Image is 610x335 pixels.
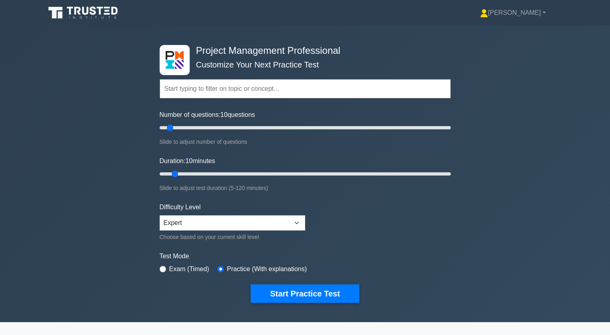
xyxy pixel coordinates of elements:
h4: Project Management Professional [193,45,411,57]
a: [PERSON_NAME] [461,5,565,21]
button: Start Practice Test [251,284,359,303]
label: Difficulty Level [160,202,201,212]
div: Slide to adjust number of questions [160,137,451,147]
input: Start typing to filter on topic or concept... [160,79,451,98]
label: Test Mode [160,251,451,261]
span: 10 [221,111,228,118]
label: Practice (With explanations) [227,264,307,274]
div: Choose based on your current skill level [160,232,305,242]
label: Exam (Timed) [169,264,209,274]
label: Duration: minutes [160,156,215,166]
span: 10 [185,157,193,164]
div: Slide to adjust test duration (5-120 minutes) [160,183,451,193]
label: Number of questions: questions [160,110,255,120]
